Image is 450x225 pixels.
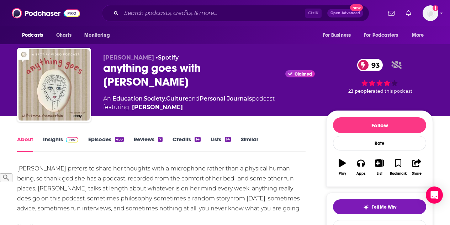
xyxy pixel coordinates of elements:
span: 23 people [348,88,371,94]
div: List [377,172,382,176]
button: open menu [407,29,433,42]
a: Reviews7 [134,136,162,152]
button: List [370,154,389,180]
button: open menu [318,29,360,42]
span: , [143,95,144,102]
span: , [165,95,166,102]
img: User Profile [423,5,438,21]
span: Open Advanced [330,11,360,15]
span: rated this podcast [371,88,412,94]
a: Spotify [158,54,179,61]
a: InsightsPodchaser Pro [43,136,78,152]
span: For Business [323,30,351,40]
a: Credits14 [173,136,201,152]
a: Episodes455 [88,136,124,152]
span: Charts [56,30,72,40]
a: Charts [52,29,76,42]
input: Search podcasts, credits, & more... [121,7,305,19]
img: Podchaser - Follow, Share and Rate Podcasts [12,6,80,20]
a: 93 [357,59,383,71]
div: An podcast [103,94,275,112]
a: Lists14 [211,136,231,152]
button: open menu [359,29,408,42]
span: New [350,4,363,11]
span: For Podcasters [364,30,398,40]
span: Monitoring [84,30,110,40]
button: Show profile menu [423,5,438,21]
button: open menu [17,29,52,42]
a: Show notifications dropdown [403,7,414,19]
a: Show notifications dropdown [385,7,397,19]
div: Open Intercom Messenger [426,186,443,204]
span: [PERSON_NAME] [103,54,154,61]
span: Claimed [295,72,312,76]
a: Culture [166,95,189,102]
img: Podchaser Pro [66,137,78,143]
span: Logged in as mmjamo [423,5,438,21]
button: Follow [333,117,426,133]
img: tell me why sparkle [363,204,369,210]
button: open menu [79,29,119,42]
button: Share [408,154,426,180]
a: Personal Journals [200,95,252,102]
button: Open AdvancedNew [327,9,363,17]
span: • [156,54,179,61]
img: anything goes with emma chamberlain [18,49,90,121]
div: 93 23 peoplerated this podcast [326,54,433,99]
a: Similar [241,136,258,152]
button: Play [333,154,351,180]
button: tell me why sparkleTell Me Why [333,199,426,214]
div: Share [412,172,422,176]
div: Search podcasts, credits, & more... [102,5,369,21]
div: 455 [115,137,124,142]
a: Society [144,95,165,102]
span: Podcasts [22,30,43,40]
div: Rate [333,136,426,150]
div: Apps [356,172,366,176]
div: Play [339,172,346,176]
a: About [17,136,33,152]
button: Bookmark [389,154,407,180]
div: Bookmark [390,172,407,176]
button: Apps [351,154,370,180]
a: Emma Chamberlain [132,103,183,112]
a: Education [112,95,143,102]
svg: Add a profile image [433,5,438,11]
div: 14 [195,137,201,142]
div: 7 [158,137,162,142]
span: More [412,30,424,40]
div: 14 [225,137,231,142]
span: Ctrl K [305,9,322,18]
span: 93 [364,59,383,71]
span: and [189,95,200,102]
span: Tell Me Why [372,204,396,210]
span: featuring [103,103,275,112]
